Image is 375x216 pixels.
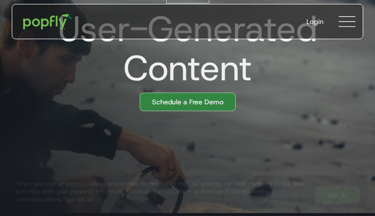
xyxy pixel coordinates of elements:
[92,195,104,203] a: here
[306,17,324,26] div: Login
[16,180,308,203] div: When you visit or log in, cookies and similar technologies may be used by our data partners to li...
[16,7,79,36] a: home
[140,93,236,111] a: Schedule a Free Demo
[316,187,359,203] a: Got It!
[4,9,363,88] h1: User-Generated Content
[299,9,331,34] a: Login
